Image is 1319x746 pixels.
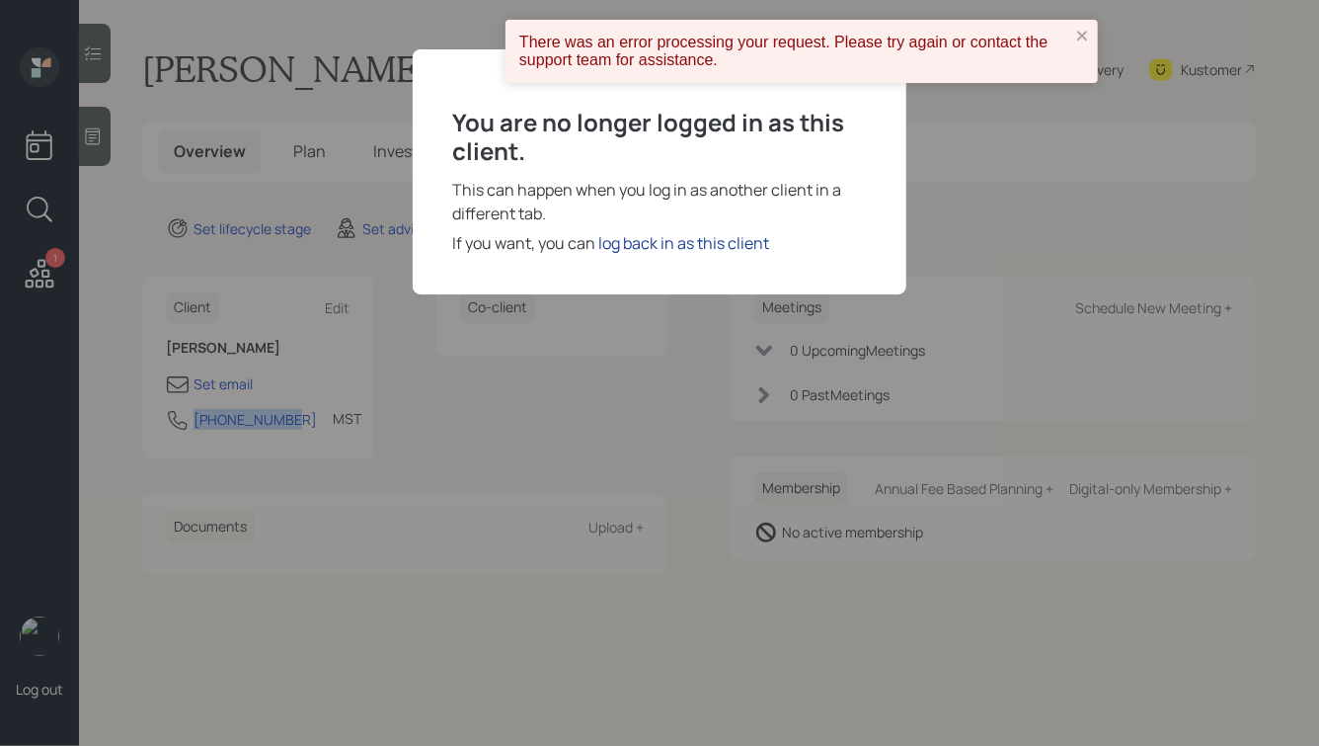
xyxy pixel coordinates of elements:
div: There was an error processing your request. Please try again or contact the support team for assi... [519,34,1070,69]
div: log back in as this client [598,231,769,255]
h3: You are no longer logged in as this client. [452,109,867,166]
div: This can happen when you log in as another client in a different tab. [452,178,867,225]
button: close [1076,28,1090,46]
div: If you want, you can [452,231,867,255]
